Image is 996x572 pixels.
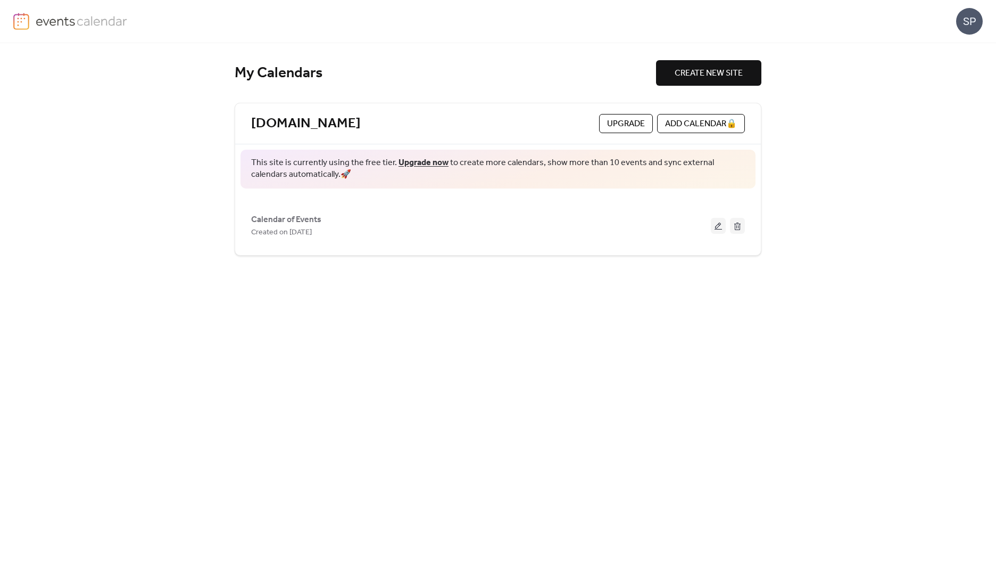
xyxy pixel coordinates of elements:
a: Calendar of Events [251,217,321,223]
div: My Calendars [235,64,656,83]
span: Upgrade [607,118,645,130]
img: logo-type [36,13,128,29]
span: Created on [DATE] [251,226,312,239]
span: CREATE NEW SITE [675,67,743,80]
a: [DOMAIN_NAME] [251,115,361,133]
span: Calendar of Events [251,214,321,226]
span: This site is currently using the free tier. to create more calendars, show more than 10 events an... [251,157,745,181]
img: logo [13,13,29,30]
div: SP [956,8,983,35]
a: Upgrade now [399,154,449,171]
button: Upgrade [599,114,653,133]
button: CREATE NEW SITE [656,60,761,86]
